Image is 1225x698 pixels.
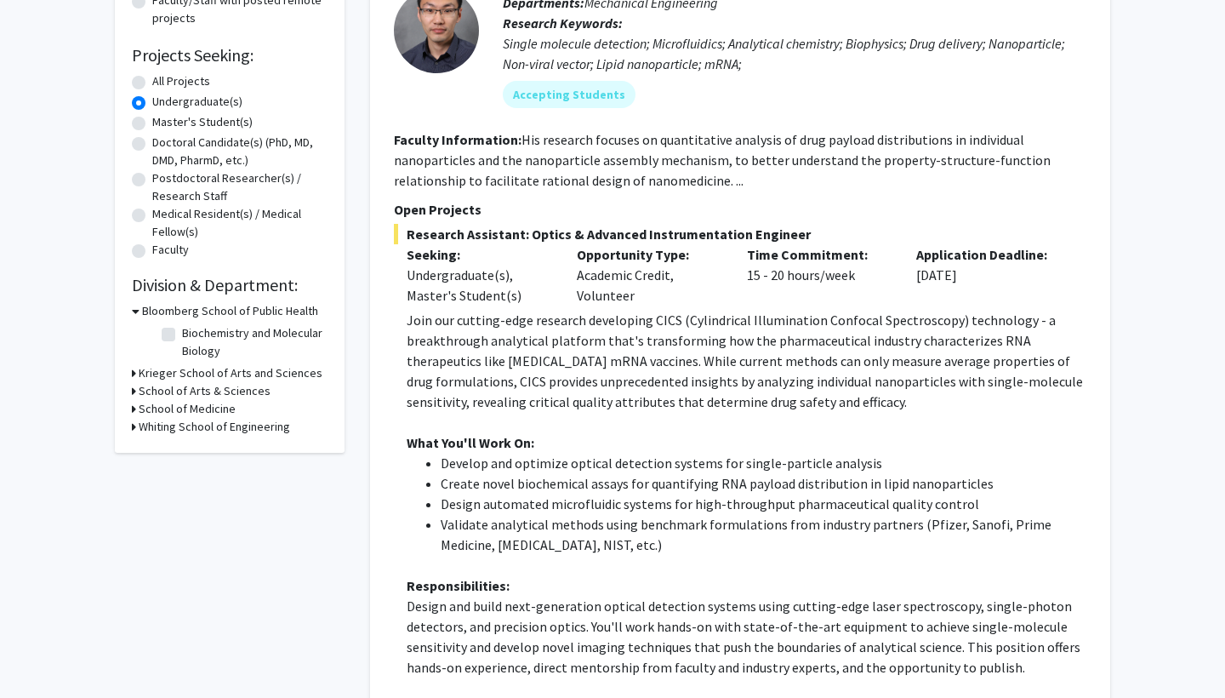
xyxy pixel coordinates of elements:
[394,131,521,148] b: Faculty Information:
[132,275,328,295] h2: Division & Department:
[564,244,734,306] div: Academic Credit, Volunteer
[441,453,1086,473] li: Develop and optimize optical detection systems for single-particle analysis
[394,131,1051,189] fg-read-more: His research focuses on quantitative analysis of drug payload distributions in individual nanopar...
[13,621,72,685] iframe: Chat
[503,81,635,108] mat-chip: Accepting Students
[182,324,323,360] label: Biochemistry and Molecular Biology
[734,244,904,306] div: 15 - 20 hours/week
[139,400,236,418] h3: School of Medicine
[152,72,210,90] label: All Projects
[441,514,1086,555] li: Validate analytical methods using benchmark formulations from industry partners (Pfizer, Sanofi, ...
[407,244,551,265] p: Seeking:
[916,244,1061,265] p: Application Deadline:
[152,134,328,169] label: Doctoral Candidate(s) (PhD, MD, DMD, PharmD, etc.)
[394,199,1086,220] p: Open Projects
[407,577,510,594] strong: Responsibilities:
[407,434,534,451] strong: What You'll Work On:
[407,265,551,306] div: Undergraduate(s), Master's Student(s)
[132,45,328,66] h2: Projects Seeking:
[152,205,328,241] label: Medical Resident(s) / Medical Fellow(s)
[441,473,1086,494] li: Create novel biochemical assays for quantifying RNA payload distribution in lipid nanoparticles
[394,224,1086,244] span: Research Assistant: Optics & Advanced Instrumentation Engineer
[407,310,1086,412] p: Join our cutting-edge research developing CICS (Cylindrical Illumination Confocal Spectroscopy) t...
[152,93,242,111] label: Undergraduate(s)
[503,14,623,31] b: Research Keywords:
[139,364,322,382] h3: Krieger School of Arts and Sciences
[407,596,1086,678] p: Design and build next-generation optical detection systems using cutting-edge laser spectroscopy,...
[152,169,328,205] label: Postdoctoral Researcher(s) / Research Staff
[152,113,253,131] label: Master's Student(s)
[747,244,892,265] p: Time Commitment:
[139,418,290,436] h3: Whiting School of Engineering
[503,33,1086,74] div: Single molecule detection; Microfluidics; Analytical chemistry; Biophysics; Drug delivery; Nanopa...
[903,244,1074,306] div: [DATE]
[142,302,318,320] h3: Bloomberg School of Public Health
[139,382,271,400] h3: School of Arts & Sciences
[441,494,1086,514] li: Design automated microfluidic systems for high-throughput pharmaceutical quality control
[152,241,189,259] label: Faculty
[577,244,721,265] p: Opportunity Type:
